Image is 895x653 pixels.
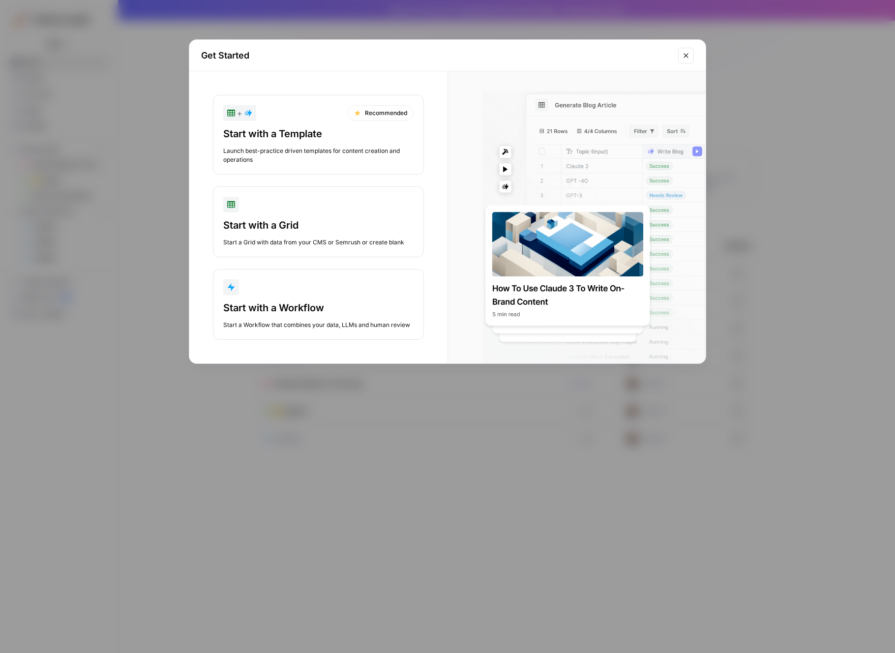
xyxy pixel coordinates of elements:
div: Start with a Template [223,127,414,141]
h2: Get Started [201,49,672,62]
div: Recommended [348,105,414,121]
div: Start with a Workflow [223,301,414,315]
div: + [227,107,252,119]
button: Start with a WorkflowStart a Workflow that combines your data, LLMs and human review [213,269,424,340]
div: Start with a Grid [223,218,414,232]
div: Start a Grid with data from your CMS or Semrush or create blank [223,238,414,247]
button: Start with a GridStart a Grid with data from your CMS or Semrush or create blank [213,186,424,257]
div: Start a Workflow that combines your data, LLMs and human review [223,321,414,329]
div: Launch best-practice driven templates for content creation and operations [223,147,414,164]
button: Close modal [678,48,694,63]
button: +RecommendedStart with a TemplateLaunch best-practice driven templates for content creation and o... [213,95,424,175]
